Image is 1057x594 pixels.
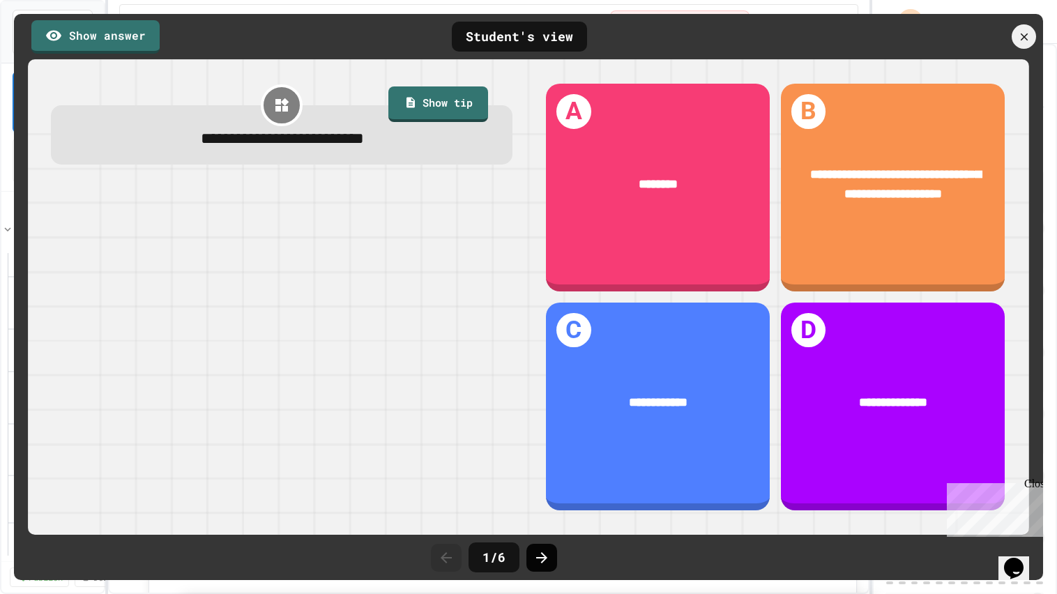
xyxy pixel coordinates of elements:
div: 1 / 6 [469,542,519,572]
h1: C [556,313,591,348]
iframe: chat widget [941,478,1043,537]
div: Student's view [452,22,587,52]
h1: B [791,94,826,129]
a: Show tip [388,86,488,122]
div: Chat with us now!Close [6,6,96,89]
h1: D [791,313,826,348]
a: Show answer [31,20,160,54]
iframe: chat widget [998,538,1043,580]
h1: A [556,94,591,129]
